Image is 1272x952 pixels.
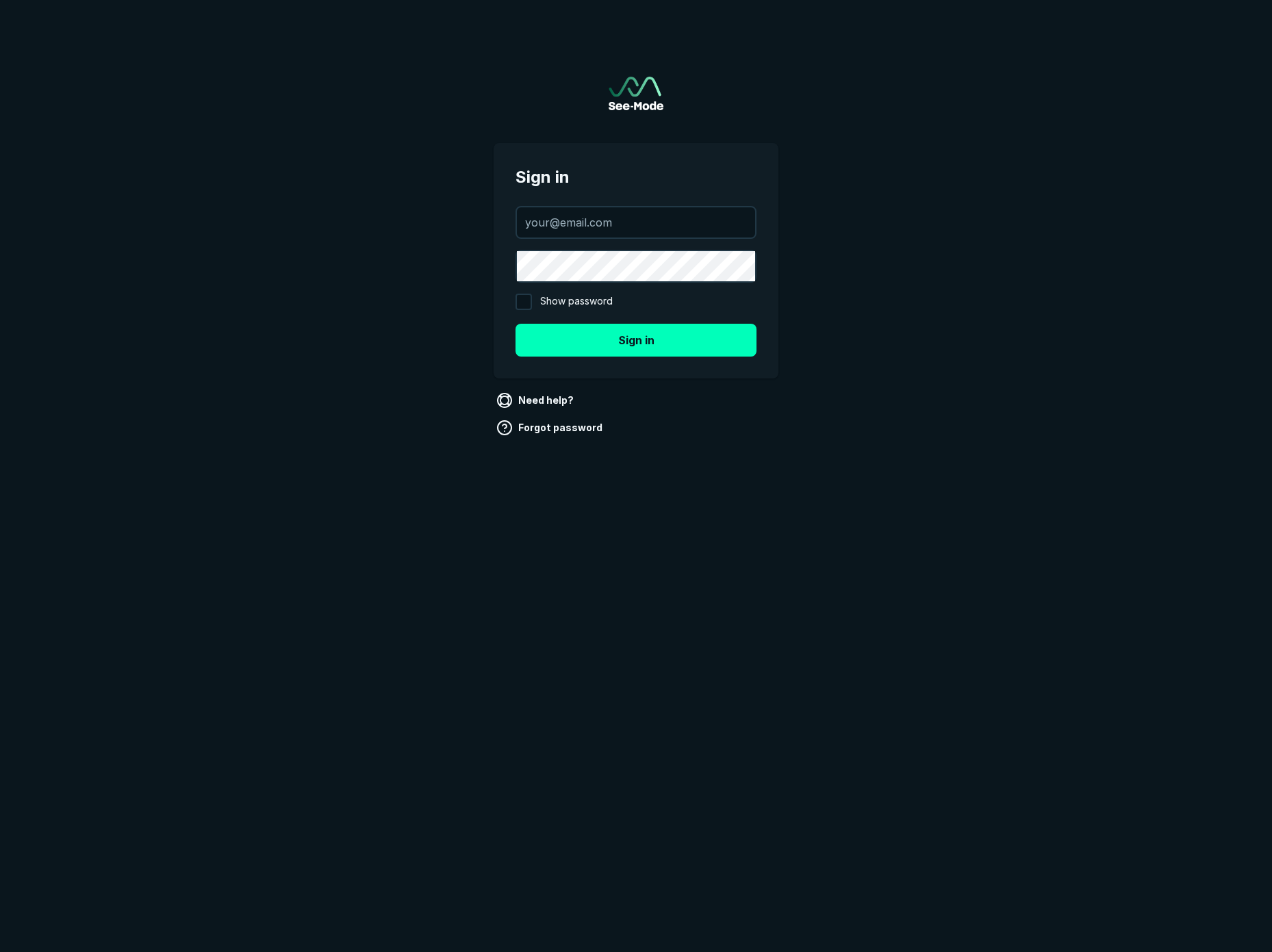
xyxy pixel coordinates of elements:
[540,294,613,310] span: Show password
[609,77,663,110] img: See-Mode Logo
[516,165,756,190] span: Sign in
[517,207,755,237] input: your@email.com
[609,77,663,110] a: Go to sign in
[494,389,579,411] a: Need help?
[494,417,608,439] a: Forgot password
[516,324,756,357] button: Sign in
